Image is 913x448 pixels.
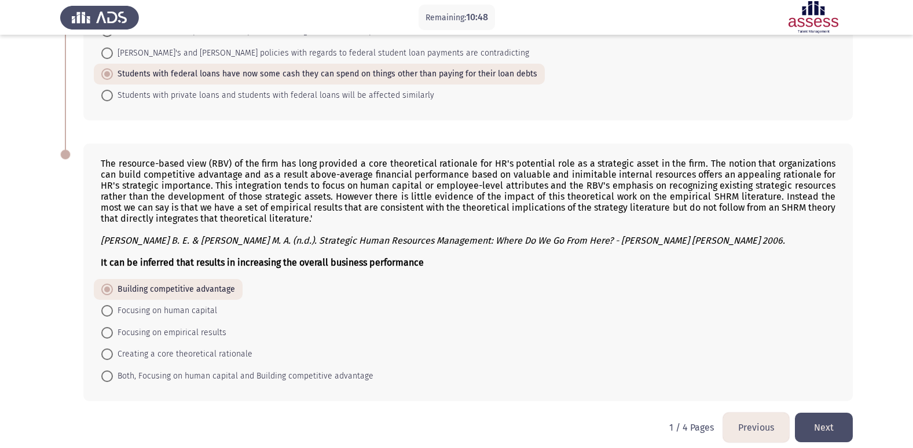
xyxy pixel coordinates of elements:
button: load previous page [723,413,789,442]
i: [PERSON_NAME] B. E. & [PERSON_NAME] M. A. (n.d.). Strategic Human Resources Management: Where Do ... [101,235,785,246]
p: 1 / 4 Pages [669,422,714,433]
span: Both, Focusing on human capital and Building competitive advantage [113,369,373,383]
b: It can be inferred that results in increasing the overall business performance [101,257,424,268]
span: [PERSON_NAME]'s and [PERSON_NAME] policies with regards to federal student loan payments are cont... [113,46,529,60]
img: Assessment logo of ASSESS English Language Assessment (3 Module) (Ba - IB) [774,1,853,34]
span: 10:48 [466,12,488,23]
p: Remaining: [426,10,488,25]
span: Creating a core theoretical rationale [113,347,252,361]
span: Focusing on human capital [113,304,217,318]
div: The resource-based view (RBV) of the firm has long provided a core theoretical rationale for HR's... [101,158,835,268]
img: Assess Talent Management logo [60,1,139,34]
span: Focusing on empirical results [113,326,226,340]
button: load next page [795,413,853,442]
span: Building competitive advantage [113,282,235,296]
span: Students with federal loans have now some cash they can spend on things other than paying for the... [113,67,537,81]
span: Students with private loans and students with federal loans will be affected similarly [113,89,434,102]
